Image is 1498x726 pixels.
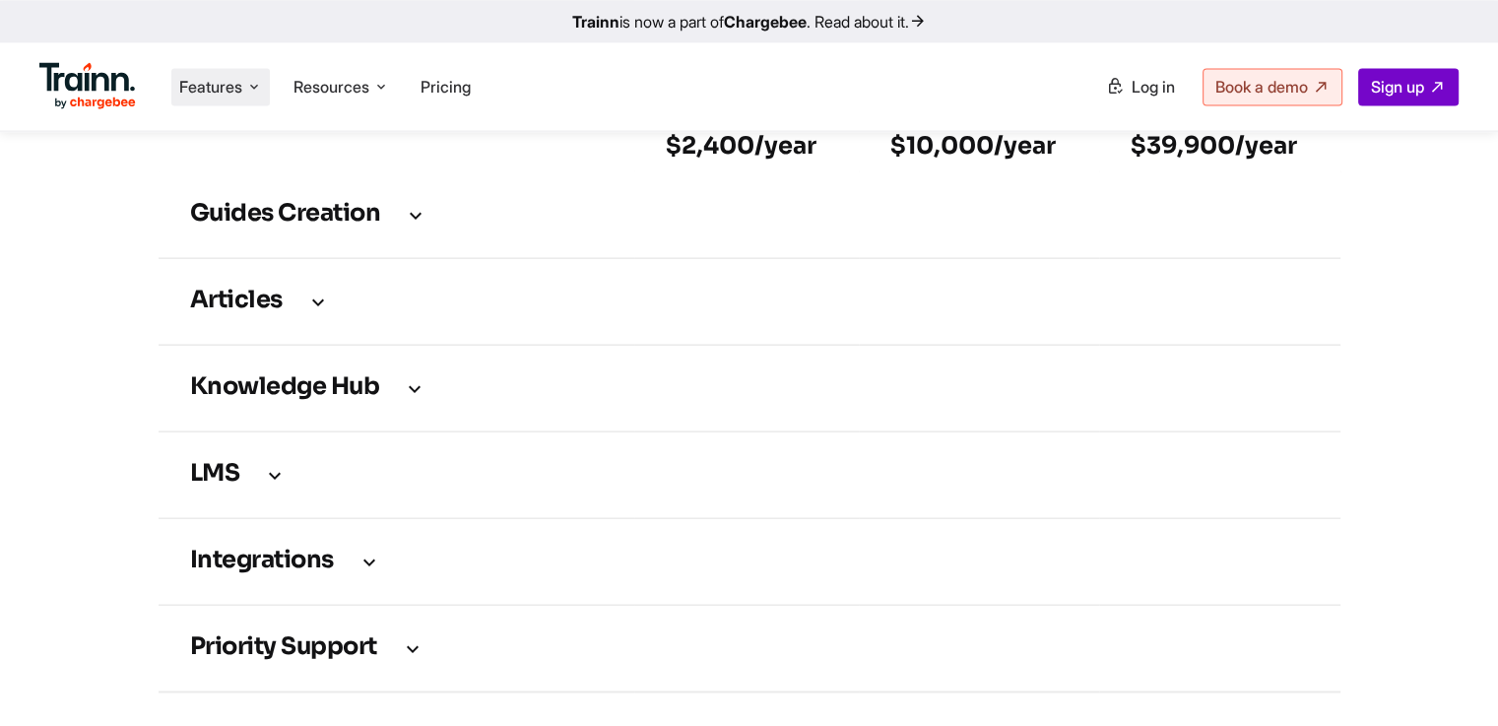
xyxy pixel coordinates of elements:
h3: Guides creation [190,204,1309,226]
h3: Integrations [190,551,1309,572]
h6: $10,000/year [890,130,1068,162]
h6: $2,400/year [666,130,827,162]
iframe: Chat Widget [1400,631,1498,726]
h3: Knowledge Hub [190,377,1309,399]
span: Features [179,76,242,98]
h3: Articles [190,291,1309,312]
a: Log in [1094,69,1187,104]
a: Pricing [421,77,471,97]
span: Resources [293,76,369,98]
a: Sign up [1358,68,1459,105]
h3: Priority support [190,637,1309,659]
b: Chargebee [724,12,807,32]
h6: $39,900/year [1131,130,1309,162]
span: Log in [1132,77,1175,97]
a: Book a demo [1203,68,1342,105]
b: Trainn [572,12,619,32]
span: Sign up [1371,77,1424,97]
h3: LMS [190,464,1309,486]
img: Trainn Logo [39,62,136,109]
span: Book a demo [1215,77,1308,97]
